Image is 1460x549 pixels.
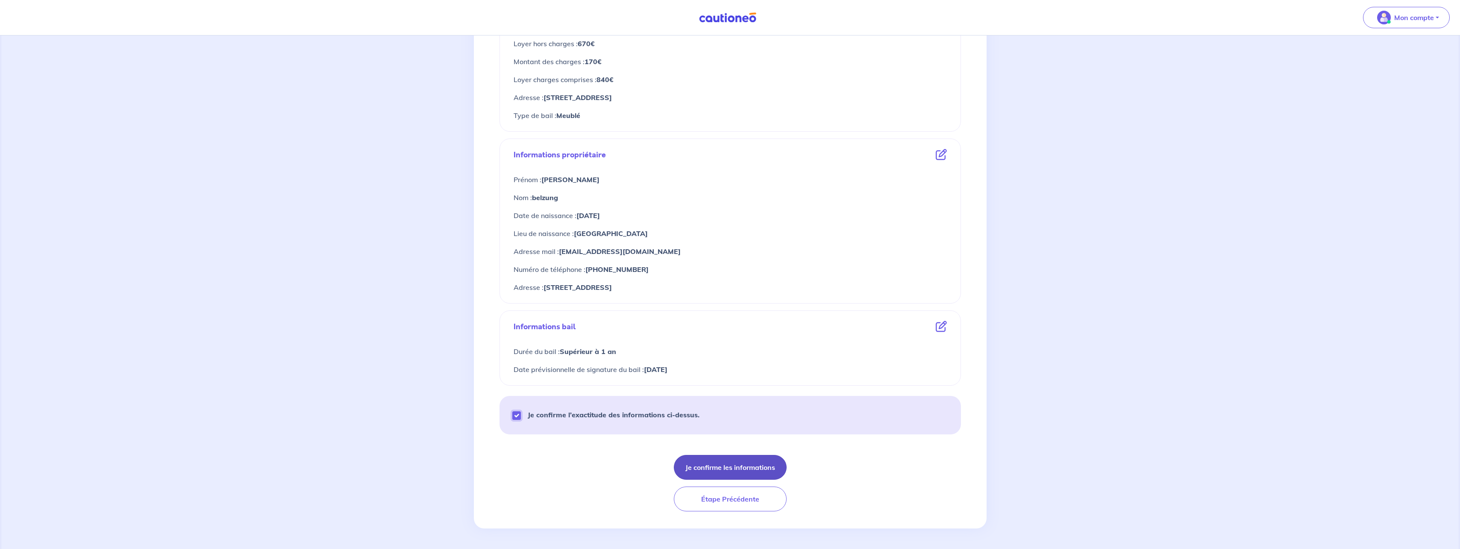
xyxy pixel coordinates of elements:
p: Durée du bail : [514,346,947,357]
strong: [DATE] [576,211,600,220]
strong: [GEOGRAPHIC_DATA] [574,229,648,238]
strong: belzung [532,193,558,202]
strong: 840€ [596,75,614,84]
p: Adresse : [514,92,947,103]
p: Loyer charges comprises : [514,74,947,85]
p: Informations bail [514,321,576,332]
p: Adresse mail : [514,246,947,257]
img: illu_account_valid_menu.svg [1377,11,1391,24]
p: Adresse : [514,282,947,293]
p: Nom : [514,192,947,203]
strong: Supérieur à 1 an [560,347,616,356]
p: Date prévisionnelle de signature du bail : [514,364,947,375]
img: Cautioneo [696,12,760,23]
p: Mon compte [1394,12,1434,23]
strong: [DATE] [644,365,667,374]
p: Montant des charges : [514,56,947,67]
button: illu_account_valid_menu.svgMon compte [1363,7,1450,28]
strong: 670€ [578,39,595,48]
strong: [EMAIL_ADDRESS][DOMAIN_NAME] [559,247,681,256]
strong: [PERSON_NAME] [541,175,599,184]
button: Étape Précédente [674,487,787,511]
strong: [STREET_ADDRESS] [543,283,612,292]
p: Loyer hors charges : [514,38,947,49]
strong: [STREET_ADDRESS] [543,93,612,102]
p: Prénom : [514,174,947,185]
p: Numéro de téléphone : [514,264,947,275]
p: Type de bail : [514,110,947,121]
p: Lieu de naissance : [514,228,947,239]
strong: Je confirme l’exactitude des informations ci-dessus. [528,410,699,419]
strong: [PHONE_NUMBER] [585,265,649,274]
strong: 170€ [585,57,602,66]
p: Informations propriétaire [514,149,606,160]
p: Date de naissance : [514,210,947,221]
button: Je confirme les informations [674,455,787,480]
strong: Meublé [556,111,580,120]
